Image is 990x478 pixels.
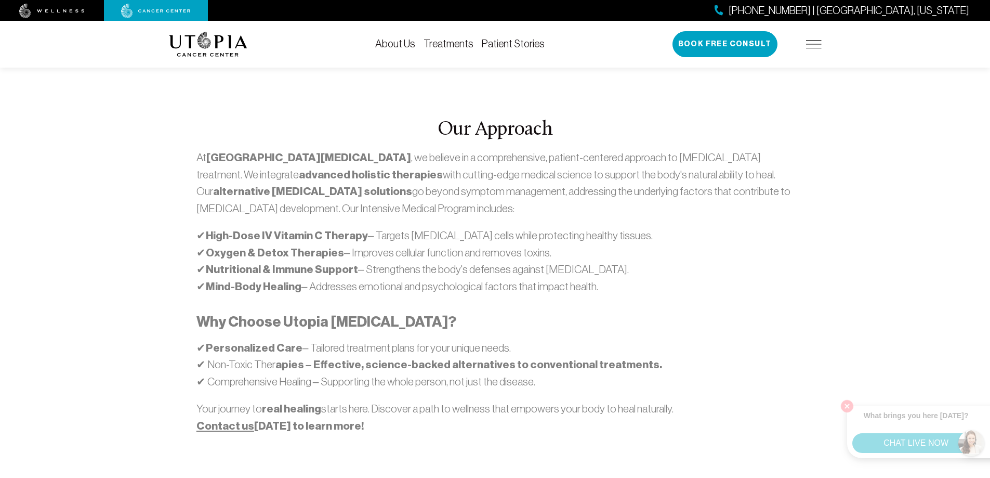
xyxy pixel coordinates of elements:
strong: Mind-Body Healing [206,280,301,293]
strong: [DATE] to learn more! [196,419,364,433]
img: wellness [19,4,85,18]
span: [PHONE_NUMBER] | [GEOGRAPHIC_DATA], [US_STATE] [729,3,969,18]
button: Book Free Consult [672,31,777,57]
a: Contact us [196,419,254,433]
h2: Our Approach [196,119,794,141]
img: cancer center [121,4,191,18]
p: ✔ – Targets [MEDICAL_DATA] cells while protecting healthy tissues. ✔ – Improves cellular function... [196,227,794,295]
p: At , we believe in a comprehensive, patient-centered approach to [MEDICAL_DATA] treatment. We int... [196,149,794,216]
strong: advanced holistic therapies [299,168,443,182]
strong: alternative [MEDICAL_DATA] solutions [213,185,412,198]
p: ✔ – Tailored treatment plans for your unique needs. ✔ Non-Toxic Ther ✔ Comprehensive Healing – Su... [196,340,794,390]
p: Your journey to starts here. Discover a path to wellness that empowers your body to heal naturally. [196,401,794,434]
strong: Oxygen & Detox Therapies [206,246,344,260]
img: logo [169,32,247,57]
strong: [GEOGRAPHIC_DATA][MEDICAL_DATA] [206,151,411,164]
a: Patient Stories [482,38,545,49]
strong: apies – Effective, science-backed alternatives to conventional treatments. [275,358,662,371]
a: [PHONE_NUMBER] | [GEOGRAPHIC_DATA], [US_STATE] [715,3,969,18]
a: About Us [375,38,415,49]
strong: High-Dose IV Vitamin C Therapy [206,229,368,242]
strong: Why Choose Utopia [MEDICAL_DATA]? [196,313,456,330]
strong: Nutritional & Immune Support [206,263,358,276]
strong: real healing [262,402,321,416]
strong: Personalized Care [206,341,302,355]
a: Treatments [424,38,473,49]
img: icon-hamburger [806,40,822,48]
